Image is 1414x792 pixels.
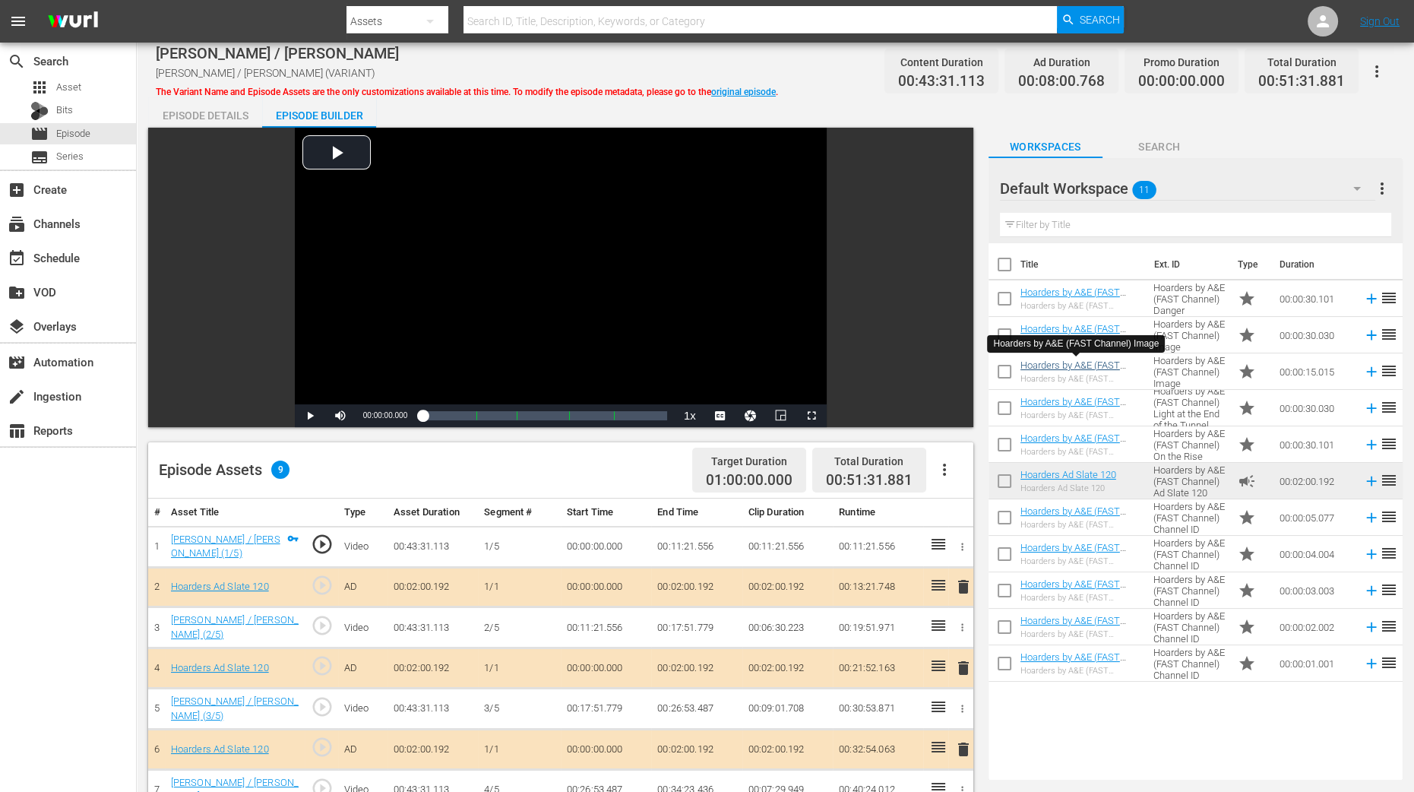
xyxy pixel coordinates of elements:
[735,404,766,427] button: Jump To Time
[338,689,388,730] td: Video
[165,499,305,527] th: Asset Title
[1020,432,1126,455] a: Hoarders by A&E (FAST Channel) On the Rise
[148,689,165,730] td: 5
[388,499,478,527] th: Asset Duration
[56,149,84,164] span: Series
[1000,167,1376,210] div: Default Workspace
[833,730,923,770] td: 00:32:54.063
[1020,629,1142,639] div: Hoarders by A&E (FAST Channel) Channel ID
[1380,508,1398,526] span: reorder
[422,411,667,420] div: Progress Bar
[833,526,923,567] td: 00:11:21.556
[295,404,325,427] button: Play
[9,12,27,30] span: menu
[1020,469,1116,480] a: Hoarders Ad Slate 120
[675,404,705,427] button: Playback Rate
[1273,280,1357,317] td: 00:00:30.101
[1238,290,1256,308] span: Promo
[898,73,985,90] span: 00:43:31.113
[1373,170,1391,207] button: more_vert
[311,695,334,718] span: play_circle_outline
[1080,6,1120,33] span: Search
[388,689,478,730] td: 00:43:31.113
[561,730,651,770] td: 00:00:00.000
[1373,179,1391,198] span: more_vert
[1147,280,1232,317] td: Hoarders by A&E (FAST Channel) Danger
[1273,317,1357,353] td: 00:00:30.030
[1147,572,1232,609] td: Hoarders by A&E (FAST Channel) Channel ID
[1258,73,1345,90] span: 00:51:31.881
[1020,447,1142,457] div: Hoarders by A&E (FAST Channel) On the Rise
[766,404,796,427] button: Picture-in-Picture
[1273,609,1357,645] td: 00:00:02.002
[171,695,299,721] a: [PERSON_NAME] / [PERSON_NAME] (3/5)
[1020,666,1142,676] div: Hoarders by A&E (FAST Channel) Channel ID
[1360,15,1400,27] a: Sign Out
[651,607,742,648] td: 00:17:51.779
[1380,471,1398,489] span: reorder
[1018,52,1105,73] div: Ad Duration
[1238,581,1256,600] span: Promo
[1363,546,1380,562] svg: Add to Episode
[30,148,49,166] span: Series
[742,607,833,648] td: 00:06:30.223
[898,52,985,73] div: Content Duration
[1270,243,1362,286] th: Duration
[561,499,651,527] th: Start Time
[1238,326,1256,344] span: Promo
[148,499,165,527] th: #
[651,526,742,567] td: 00:11:21.556
[8,249,26,268] span: Schedule
[30,78,49,97] span: Asset
[742,730,833,770] td: 00:02:00.192
[56,126,90,141] span: Episode
[478,648,561,689] td: 1/1
[561,607,651,648] td: 00:11:21.556
[1380,325,1398,344] span: reorder
[826,451,913,472] div: Total Duration
[1238,508,1256,527] span: Promo
[271,461,289,479] span: 9
[1020,593,1142,603] div: Hoarders by A&E (FAST Channel) Channel ID
[156,87,778,97] span: The Variant Name and Episode Assets are the only customizations available at this time. To modify...
[1273,536,1357,572] td: 00:00:04.004
[651,689,742,730] td: 00:26:53.487
[171,662,269,673] a: Hoarders Ad Slate 120
[1238,363,1256,381] span: Promo
[478,689,561,730] td: 3/5
[706,451,792,472] div: Target Duration
[1363,619,1380,635] svg: Add to Episode
[1363,436,1380,453] svg: Add to Episode
[8,353,26,372] span: Automation
[833,499,923,527] th: Runtime
[56,103,73,118] span: Bits
[1132,174,1156,206] span: 11
[1380,544,1398,562] span: reorder
[1147,353,1232,390] td: Hoarders by A&E (FAST Channel) Image
[1380,581,1398,599] span: reorder
[171,534,280,559] a: [PERSON_NAME] / [PERSON_NAME] (1/5)
[1363,400,1380,417] svg: Add to Episode
[1273,645,1357,682] td: 00:00:01.001
[148,730,165,770] td: 6
[651,648,742,689] td: 00:02:00.192
[325,404,356,427] button: Mute
[954,576,973,598] button: delete
[561,648,651,689] td: 00:00:00.000
[388,526,478,567] td: 00:43:31.113
[478,567,561,607] td: 1/1
[1147,426,1232,463] td: Hoarders by A&E (FAST Channel) On the Rise
[1147,390,1232,426] td: Hoarders by A&E (FAST Channel) Light at the End of the Tunnel
[1102,138,1216,157] span: Search
[338,648,388,689] td: AD
[1238,654,1256,673] span: Promo
[8,388,26,406] span: Ingestion
[338,607,388,648] td: Video
[1363,327,1380,344] svg: Add to Episode
[1258,52,1345,73] div: Total Duration
[993,337,1159,350] div: Hoarders by A&E (FAST Channel) Image
[1380,617,1398,635] span: reorder
[1147,317,1232,353] td: Hoarders by A&E (FAST Channel) Image
[711,87,776,97] a: original episode
[1238,436,1256,454] span: Promo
